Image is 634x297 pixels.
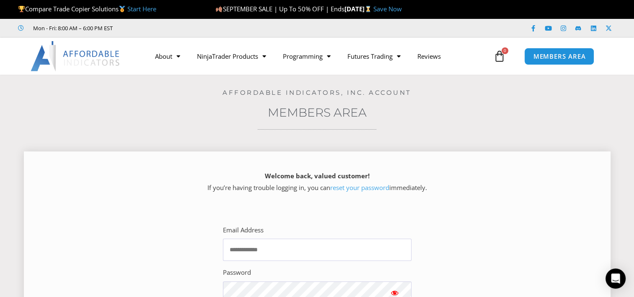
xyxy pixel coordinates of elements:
span: 0 [502,47,508,54]
img: 🥇 [119,6,125,12]
a: Futures Trading [339,47,409,66]
img: 🏆 [18,6,25,12]
strong: [DATE] [344,5,373,13]
a: NinjaTrader Products [189,47,274,66]
a: Start Here [127,5,156,13]
a: About [147,47,189,66]
a: Reviews [409,47,449,66]
a: Save Now [373,5,402,13]
a: Members Area [268,105,367,120]
div: Open Intercom Messenger [606,268,626,289]
label: Password [223,267,251,279]
img: ⌛ [365,6,371,12]
a: MEMBERS AREA [524,48,594,65]
p: If you’re having trouble logging in, you can immediately. [39,170,596,194]
span: SEPTEMBER SALE | Up To 50% OFF | Ends [215,5,344,13]
span: Compare Trade Copier Solutions [18,5,156,13]
a: reset your password [330,183,389,192]
img: 🍂 [216,6,222,12]
span: Mon - Fri: 8:00 AM – 6:00 PM EST [31,23,113,33]
span: MEMBERS AREA [533,53,585,60]
a: Affordable Indicators, Inc. Account [223,89,411,96]
a: 0 [481,44,518,68]
nav: Menu [147,47,492,66]
img: LogoAI | Affordable Indicators – NinjaTrader [31,41,121,71]
strong: Welcome back, valued customer! [265,172,370,180]
a: Programming [274,47,339,66]
iframe: Customer reviews powered by Trustpilot [124,24,250,32]
label: Email Address [223,224,264,236]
